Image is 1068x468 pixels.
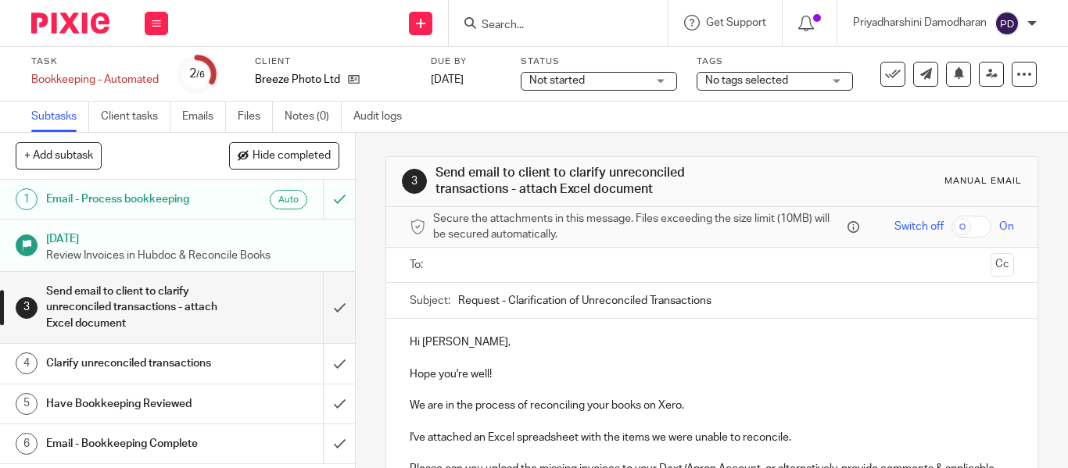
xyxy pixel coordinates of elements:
img: Pixie [31,13,109,34]
div: 1 [16,188,38,210]
button: + Add subtask [16,142,102,169]
h1: Email - Process bookkeeping [46,188,220,211]
div: Mark as done [323,344,355,383]
p: Breeze Photo Ltd [255,72,340,88]
div: Bookkeeping - Automated [31,72,159,88]
label: Status [521,55,677,68]
a: Emails [182,102,226,132]
span: Get Support [706,17,766,28]
p: Hi [PERSON_NAME], [410,334,1014,350]
button: Snooze task [946,62,971,87]
span: Switch off [894,219,944,234]
a: Notes (0) [285,102,342,132]
label: To: [410,257,427,273]
span: Secure the attachments in this message. Files exceeding the size limit (10MB) will be secured aut... [433,211,844,243]
div: Automated emails are sent as soon as the preceding subtask is completed. [270,190,307,209]
i: Files are stored in Pixie and a secure link is sent to the message recipient. [848,221,859,233]
label: Tags [697,55,853,68]
p: Review Invoices in Hubdoc & Reconcile Books [46,248,340,263]
div: Mark as done [323,384,355,423]
a: Files [238,102,273,132]
span: [DATE] [431,74,464,85]
h1: Email - Bookkeeping Complete [46,432,220,455]
a: Audit logs [353,102,414,132]
label: Client [255,55,411,68]
span: On [999,219,1014,234]
a: Send new email to Breeze Photo Ltd [913,62,938,87]
div: Manual email [944,175,1022,188]
h1: Have Bookkeeping Reviewed [46,392,220,416]
input: Search [480,19,621,33]
label: Due by [431,55,501,68]
h1: Send email to client to clarify unreconciled transactions - attach Excel document [435,165,745,198]
small: /6 [196,70,205,79]
div: 3 [402,169,427,194]
p: Hope you're well! [410,366,1014,382]
div: Mark as done [323,424,355,463]
a: Subtasks [31,102,89,132]
h1: Send email to client to clarify unreconciled transactions - attach Excel document [46,280,220,335]
h1: Clarify unreconciled transactions [46,352,220,375]
div: 4 [16,352,38,374]
img: svg%3E [995,11,1020,36]
span: No tags selected [705,75,788,86]
div: Can't undo an automated email [323,180,355,219]
h1: [DATE] [46,227,340,247]
button: Cc [991,253,1014,277]
div: 3 [16,297,38,319]
a: Reassign task [979,62,1004,87]
div: 2 [189,65,205,83]
p: We are in the process of reconciling your books on Xero. [410,382,1014,414]
p: Priyadharshini Damodharan [853,15,987,30]
button: Hide completed [229,142,339,169]
div: 6 [16,433,38,455]
a: Client tasks [101,102,170,132]
i: Open client page [348,73,360,85]
div: 5 [16,393,38,415]
label: Task [31,55,159,68]
label: Subject: [410,293,450,309]
div: Mark as done [323,272,355,343]
span: Not started [529,75,585,86]
span: Hide completed [253,150,331,163]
